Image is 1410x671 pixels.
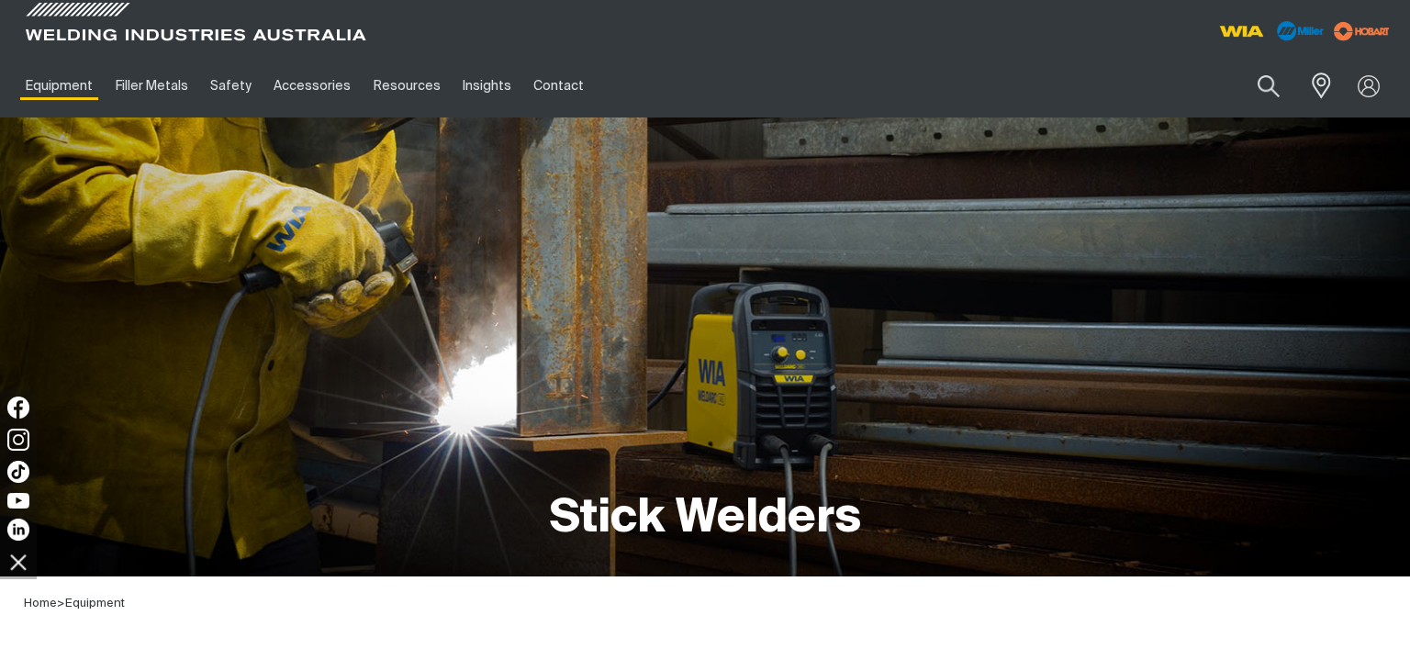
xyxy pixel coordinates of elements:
img: LinkedIn [7,519,29,541]
a: Equipment [15,54,104,117]
a: Accessories [263,54,362,117]
button: Search products [1237,64,1300,107]
img: Facebook [7,397,29,419]
img: miller [1328,17,1395,45]
a: Home [24,598,57,609]
a: Insights [452,54,522,117]
img: hide socials [3,546,34,577]
img: TikTok [7,461,29,483]
a: Resources [363,54,452,117]
a: Safety [199,54,263,117]
img: Instagram [7,429,29,451]
a: Contact [522,54,595,117]
a: Equipment [65,598,125,609]
nav: Main [15,54,1050,117]
h1: Stick Welders [550,489,861,549]
input: Product name or item number... [1214,64,1300,107]
a: Filler Metals [104,54,198,117]
img: YouTube [7,493,29,509]
span: > [57,598,65,609]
